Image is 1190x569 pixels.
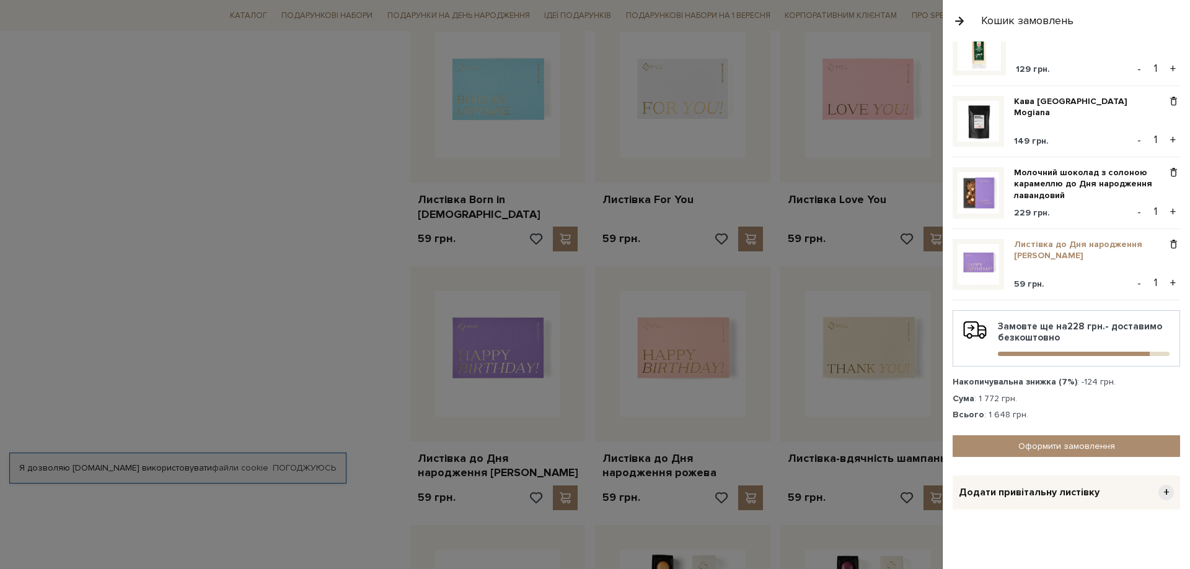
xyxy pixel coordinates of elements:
a: Кава [GEOGRAPHIC_DATA] Mogiana [1014,96,1167,118]
a: Молочний шоколад з солоною карамеллю до Дня народження лавандовий [1014,167,1167,201]
strong: Сума [953,393,974,404]
span: + [1158,485,1174,500]
strong: Всього [953,409,984,420]
span: 229 грн. [1014,207,1050,218]
a: Оформити замовлення [953,435,1180,457]
div: Кошик замовлень [981,14,1073,28]
img: Кава Brazil Mogiana [958,101,999,142]
div: : -124 грн. [953,376,1180,388]
span: 149 грн. [1014,136,1049,146]
b: 228 грн. [1067,321,1105,332]
span: 129 грн. [1016,64,1050,74]
img: Молочний шоколад з солоною карамеллю до Дня народження лавандовий [958,172,999,214]
img: Листівка до Дня народження лавандова [958,244,999,285]
button: + [1166,131,1180,149]
span: Додати привітальну листівку [959,486,1100,499]
div: : 1 648 грн. [953,409,1180,420]
img: Сир фермерський Мукко, 50,2% [958,27,1001,71]
button: + [1166,274,1180,292]
a: Листівка до Дня народження [PERSON_NAME] [1014,239,1167,261]
button: - [1133,202,1145,221]
button: - [1133,274,1145,292]
span: 59 грн. [1014,279,1044,289]
strong: Накопичувальна знижка (7%) [953,376,1077,387]
button: - [1133,131,1145,149]
button: - [1133,59,1145,78]
button: + [1166,59,1180,78]
div: : 1 772 грн. [953,393,1180,404]
button: + [1166,202,1180,221]
div: Замовте ще на - доставимо безкоштовно [963,321,1170,356]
